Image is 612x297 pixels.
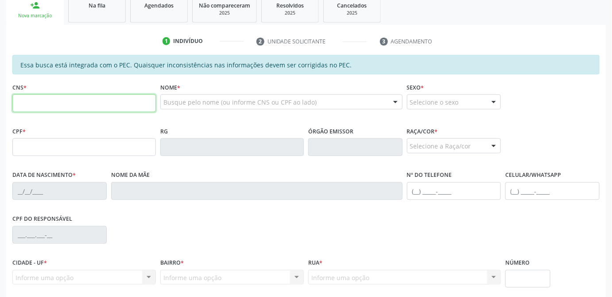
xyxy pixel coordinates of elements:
[407,182,501,200] input: (__) _____-_____
[330,10,374,16] div: 2025
[505,168,561,182] label: Celular/WhatsApp
[12,81,27,94] label: CNS
[12,125,26,138] label: CPF
[12,12,58,19] div: Nova marcação
[410,98,459,107] span: Selecione o sexo
[505,256,530,270] label: Número
[505,182,600,200] input: (__) _____-_____
[30,0,40,10] div: person_add
[163,98,317,107] span: Busque pelo nome (ou informe CNS ou CPF ao lado)
[12,168,76,182] label: Data de nascimento
[407,168,452,182] label: Nº do Telefone
[163,37,170,45] div: 1
[276,2,304,9] span: Resolvidos
[12,55,600,74] div: Essa busca está integrada com o PEC. Quaisquer inconsistências nas informações devem ser corrigid...
[12,226,107,244] input: ___.___.___-__
[410,141,471,151] span: Selecione a Raça/cor
[160,125,168,138] label: RG
[111,168,150,182] label: Nome da mãe
[144,2,174,9] span: Agendados
[160,256,184,270] label: Bairro
[308,125,353,138] label: Órgão emissor
[268,10,312,16] div: 2025
[337,2,367,9] span: Cancelados
[12,182,107,200] input: __/__/____
[407,81,424,94] label: Sexo
[160,81,180,94] label: Nome
[199,2,250,9] span: Não compareceram
[199,10,250,16] div: 2025
[12,256,47,270] label: Cidade - UF
[407,125,438,138] label: Raça/cor
[12,212,72,226] label: CPF do responsável
[89,2,105,9] span: Na fila
[308,256,322,270] label: Rua
[173,37,203,45] div: Indivíduo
